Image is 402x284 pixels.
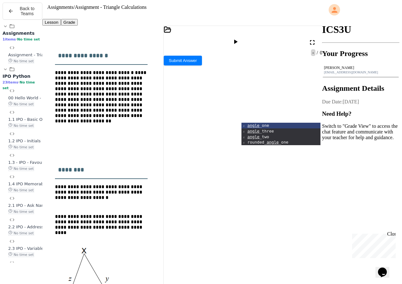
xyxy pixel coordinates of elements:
h3: Need Help? [322,110,399,117]
span: 00 Hello World - First Program [8,96,70,100]
span: No time set [8,102,34,107]
span: Assignments [3,31,34,36]
span: Assignments [47,4,74,10]
span: IPO Python [3,74,30,79]
span: Assignment - Triangle Calculations [8,52,79,57]
span: 2.3 IPO - Variable Types [8,246,57,251]
span: Due Date: [322,99,343,104]
span: • [18,80,20,84]
span: 1.3 - IPO - Favourite Quote [8,160,63,165]
span: Submit Answer [169,58,197,63]
span: No time set [8,145,34,150]
span: / [73,4,75,10]
span: 23 items [3,80,18,84]
span: No time set [8,231,34,236]
iframe: chat widget [375,259,396,278]
span: Back to Teams [17,6,37,16]
span: No time set [8,166,34,171]
div: Chat with us now!Close [3,3,44,40]
span: 1.1 IPO - Basic Output - Word Shapes [8,117,84,122]
span: Assignment - Triangle Calculations [75,4,147,10]
span: 2.1 IPO - Ask Name and age & bank balance [8,203,99,208]
span: 1.2 IPO - Initials [8,139,40,143]
span: 2.2 IPO - Address [8,225,43,229]
button: Grade [61,19,78,26]
div: [EMAIL_ADDRESS][DOMAIN_NAME] [324,71,398,74]
button: Submit Answer [164,56,202,65]
span: / [317,50,318,55]
h2: Your Progress [322,49,399,58]
span: No time set [8,252,34,257]
button: Lesson [42,19,61,26]
span: No time set [8,209,34,214]
span: No time set [17,37,40,41]
span: - [311,49,315,56]
span: 1.4 IPO Memorable Experience [8,182,71,186]
span: 0 [319,50,322,55]
span: No time set [8,59,34,64]
iframe: chat widget [350,231,396,258]
h1: ICS3U [322,24,399,35]
h2: Assignment Details [322,84,399,93]
span: No time set [8,123,34,128]
div: My Account [322,3,399,17]
button: Back to Teams [3,3,42,20]
p: Switch to "Grade View" to access the chat feature and communicate with your teacher for help and ... [322,123,399,140]
span: [DATE] [343,99,359,104]
span: 1 items [3,37,16,41]
span: No time set [8,188,34,193]
div: [PERSON_NAME] [324,65,398,70]
span: • [16,37,17,41]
